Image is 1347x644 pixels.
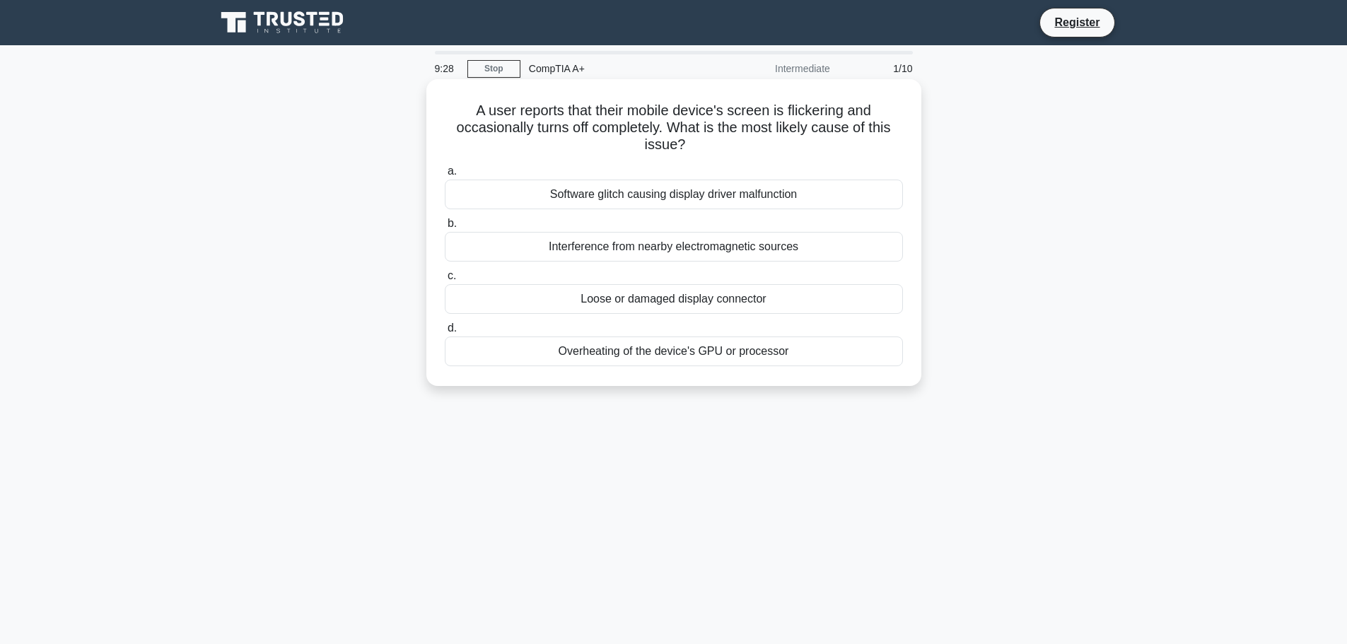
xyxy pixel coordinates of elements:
[426,54,467,83] div: 9:28
[839,54,921,83] div: 1/10
[448,165,457,177] span: a.
[448,322,457,334] span: d.
[467,60,520,78] a: Stop
[1046,13,1108,31] a: Register
[448,217,457,229] span: b.
[445,336,903,366] div: Overheating of the device's GPU or processor
[520,54,715,83] div: CompTIA A+
[443,102,904,154] h5: A user reports that their mobile device's screen is flickering and occasionally turns off complet...
[715,54,839,83] div: Intermediate
[448,269,456,281] span: c.
[445,232,903,262] div: Interference from nearby electromagnetic sources
[445,180,903,209] div: Software glitch causing display driver malfunction
[445,284,903,314] div: Loose or damaged display connector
